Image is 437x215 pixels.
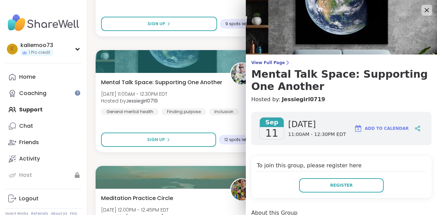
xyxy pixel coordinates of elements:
span: 9 spots left [225,21,248,27]
a: Logout [5,190,82,207]
button: Sign Up [101,133,216,147]
button: Register [299,178,384,193]
div: kaliemoo73 [20,42,53,49]
div: Chat [19,122,33,130]
a: Friends [5,134,82,151]
img: Nicholas [231,179,252,200]
span: [DATE] 12:00PM - 12:45PM EDT [101,206,169,213]
div: Inclusion [209,108,239,115]
span: Hosted by [101,97,167,104]
img: ShareWell Nav Logo [5,11,82,35]
span: [DATE] 11:00AM - 12:30PM EDT [101,91,167,97]
span: Sep [260,118,284,127]
h3: Mental Talk Space: Supporting One Another [251,68,432,93]
button: Add to Calendar [351,120,412,137]
a: Home [5,69,82,85]
a: Jessiegirl0719 [282,95,325,104]
span: 12 spots left [224,137,248,142]
a: Host [5,167,82,183]
span: 1 Pro credit [29,50,50,56]
span: Mental Talk Space: Supporting One Another [101,78,222,87]
h4: Hosted by: [251,95,432,104]
span: 11:00AM - 12:30PM EDT [288,131,346,138]
span: [DATE] [288,119,346,130]
a: Chat [5,118,82,134]
img: ShareWell Logomark [354,124,362,133]
div: Friends [19,139,39,146]
div: Home [19,73,36,81]
div: Activity [19,155,40,163]
a: View Full PageMental Talk Space: Supporting One Another [251,60,432,93]
span: k [11,45,14,53]
button: Sign Up [101,17,217,31]
div: Logout [19,195,39,202]
div: General mental health [101,108,159,115]
span: Register [330,182,353,188]
a: Activity [5,151,82,167]
span: 11 [265,127,278,139]
div: Host [19,171,32,179]
span: View Full Page [251,60,432,65]
a: Coaching [5,85,82,102]
div: Finding purpose [161,108,206,115]
b: Jessiegirl0719 [126,97,158,104]
span: Add to Calendar [365,125,409,132]
span: Sign Up [147,21,165,27]
span: Sign Up [147,137,165,143]
img: Jessiegirl0719 [231,63,252,85]
iframe: Spotlight [75,90,80,96]
span: Meditation Practice Circle [101,194,173,202]
div: Coaching [19,90,46,97]
h4: To join this group, please register here [257,162,426,171]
